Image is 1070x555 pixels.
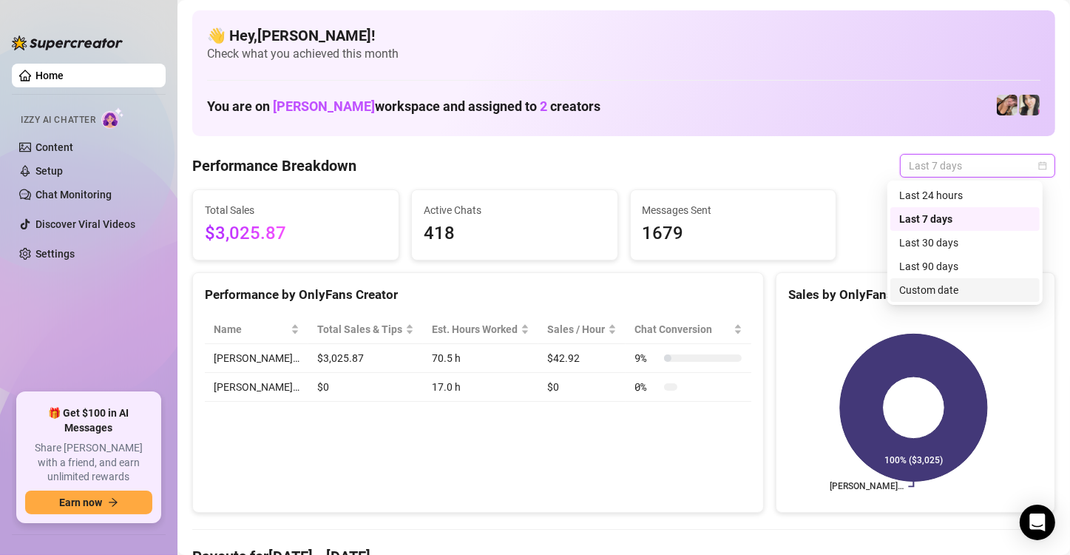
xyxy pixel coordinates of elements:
[35,189,112,201] a: Chat Monitoring
[308,315,423,344] th: Total Sales & Tips
[308,344,423,373] td: $3,025.87
[25,406,152,435] span: 🎁 Get $100 in AI Messages
[192,155,356,176] h4: Performance Breakdown
[25,441,152,485] span: Share [PERSON_NAME] with a friend, and earn unlimited rewards
[899,282,1031,298] div: Custom date
[899,187,1031,203] div: Last 24 hours
[909,155,1046,177] span: Last 7 days
[890,184,1040,207] div: Last 24 hours
[205,373,308,402] td: [PERSON_NAME]…
[423,373,538,402] td: 17.0 h
[35,70,64,81] a: Home
[205,202,387,218] span: Total Sales
[35,248,75,260] a: Settings
[890,255,1040,278] div: Last 90 days
[35,141,73,153] a: Content
[101,107,124,129] img: AI Chatter
[538,315,626,344] th: Sales / Hour
[890,207,1040,231] div: Last 7 days
[643,202,824,218] span: Messages Sent
[540,98,547,114] span: 2
[890,278,1040,302] div: Custom date
[207,98,600,115] h1: You are on workspace and assigned to creators
[205,344,308,373] td: [PERSON_NAME]…
[207,46,1040,62] span: Check what you achieved this month
[538,373,626,402] td: $0
[890,231,1040,255] div: Last 30 days
[35,218,135,230] a: Discover Viral Videos
[634,350,658,366] span: 9 %
[626,315,751,344] th: Chat Conversion
[424,202,606,218] span: Active Chats
[899,235,1031,251] div: Last 30 days
[308,373,423,402] td: $0
[205,220,387,248] span: $3,025.87
[634,321,730,337] span: Chat Conversion
[424,220,606,248] span: 418
[1038,161,1047,170] span: calendar
[538,344,626,373] td: $42.92
[205,315,308,344] th: Name
[899,258,1031,275] div: Last 90 days
[997,95,1017,115] img: Christina
[35,165,63,177] a: Setup
[21,113,95,127] span: Izzy AI Chatter
[432,321,518,337] div: Est. Hours Worked
[207,25,1040,46] h4: 👋 Hey, [PERSON_NAME] !
[25,491,152,514] button: Earn nowarrow-right
[547,321,605,337] span: Sales / Hour
[214,321,288,337] span: Name
[830,482,904,492] text: [PERSON_NAME]…
[12,36,123,50] img: logo-BBDzfeDw.svg
[273,98,375,114] span: [PERSON_NAME]
[108,497,118,508] span: arrow-right
[317,321,402,337] span: Total Sales & Tips
[788,285,1043,305] div: Sales by OnlyFans Creator
[634,379,658,395] span: 0 %
[643,220,824,248] span: 1679
[59,497,102,508] span: Earn now
[899,211,1031,227] div: Last 7 days
[1019,95,1040,115] img: Christina
[1020,505,1055,540] div: Open Intercom Messenger
[205,285,751,305] div: Performance by OnlyFans Creator
[423,344,538,373] td: 70.5 h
